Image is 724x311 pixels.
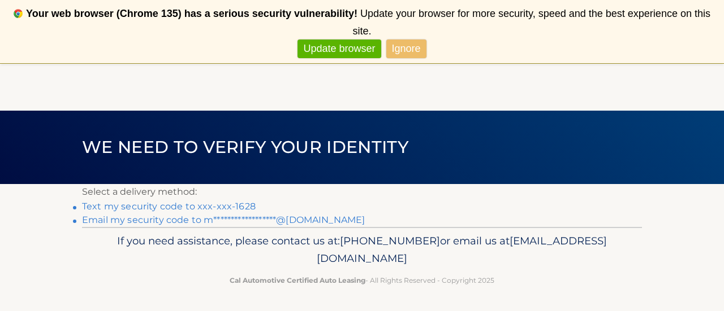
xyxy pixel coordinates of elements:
strong: Cal Automotive Certified Auto Leasing [230,276,365,284]
span: We need to verify your identity [82,137,408,157]
p: - All Rights Reserved - Copyright 2025 [89,274,635,286]
p: Select a delivery method: [82,184,642,200]
a: Ignore [386,40,426,58]
span: Update your browser for more security, speed and the best experience on this site. [352,8,710,37]
p: If you need assistance, please contact us at: or email us at [89,232,635,268]
b: Your web browser (Chrome 135) has a serious security vulnerability! [26,8,357,19]
a: Update browser [298,40,381,58]
a: Text my security code to xxx-xxx-1628 [82,201,256,212]
span: [PHONE_NUMBER] [340,234,440,247]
